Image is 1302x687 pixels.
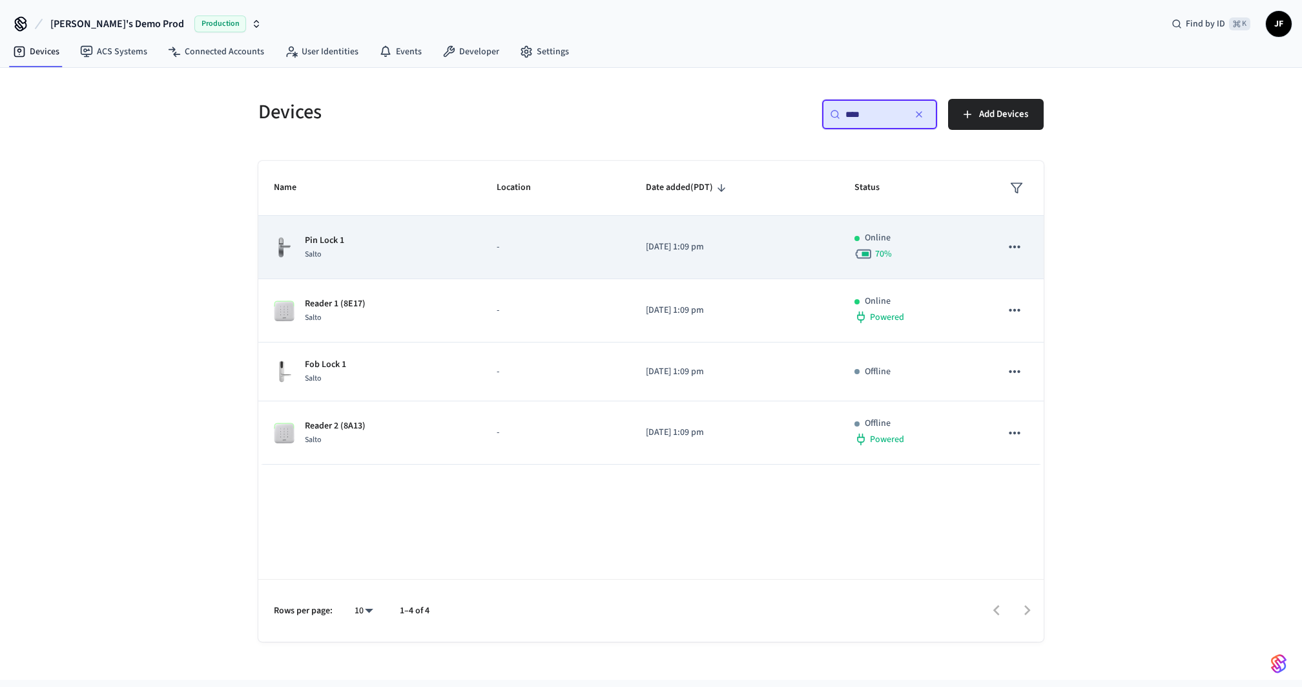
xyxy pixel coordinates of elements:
span: Date added(PDT) [646,178,730,198]
img: SeamLogoGradient.69752ec5.svg [1271,653,1286,674]
p: Offline [865,417,891,430]
p: Rows per page: [274,604,333,618]
p: - [497,240,615,254]
p: 1–4 of 4 [400,604,429,618]
img: salto_escutcheon_pin [274,237,294,259]
a: User Identities [274,40,369,63]
div: Find by ID⌘ K [1161,12,1261,36]
p: Offline [865,365,891,379]
span: Status [854,178,896,198]
span: Salto [305,373,322,384]
img: salto_wallreader_pin [274,423,294,443]
span: Find by ID [1186,17,1225,30]
span: Production [194,16,246,32]
a: Connected Accounts [158,40,274,63]
p: Reader 1 (8E17) [305,297,366,311]
h5: Devices [258,99,643,125]
div: 10 [348,602,379,620]
span: Powered [870,311,904,324]
span: Powered [870,433,904,446]
p: - [497,365,615,379]
span: Location [497,178,548,198]
p: Online [865,231,891,245]
span: Add Devices [979,106,1028,123]
button: JF [1266,11,1292,37]
p: Reader 2 (8A13) [305,419,366,433]
img: salto_wallreader_pin [274,301,294,321]
span: Salto [305,434,322,445]
img: salto_escutcheon [274,361,294,383]
a: Devices [3,40,70,63]
p: [DATE] 1:09 pm [646,365,823,379]
button: Add Devices [948,99,1044,130]
span: 70 % [875,248,892,260]
a: Events [369,40,432,63]
table: sticky table [258,161,1044,465]
p: - [497,426,615,439]
span: JF [1267,12,1290,36]
a: Developer [432,40,510,63]
a: Settings [510,40,579,63]
p: Online [865,295,891,308]
a: ACS Systems [70,40,158,63]
p: Fob Lock 1 [305,358,346,372]
p: [DATE] 1:09 pm [646,426,823,439]
span: [PERSON_NAME]'s Demo Prod [50,16,184,32]
span: Salto [305,249,322,260]
span: Name [274,178,313,198]
p: Pin Lock 1 [305,234,344,248]
p: [DATE] 1:09 pm [646,240,823,254]
p: [DATE] 1:09 pm [646,304,823,317]
span: Salto [305,312,322,323]
span: ⌘ K [1229,17,1250,30]
p: - [497,304,615,317]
